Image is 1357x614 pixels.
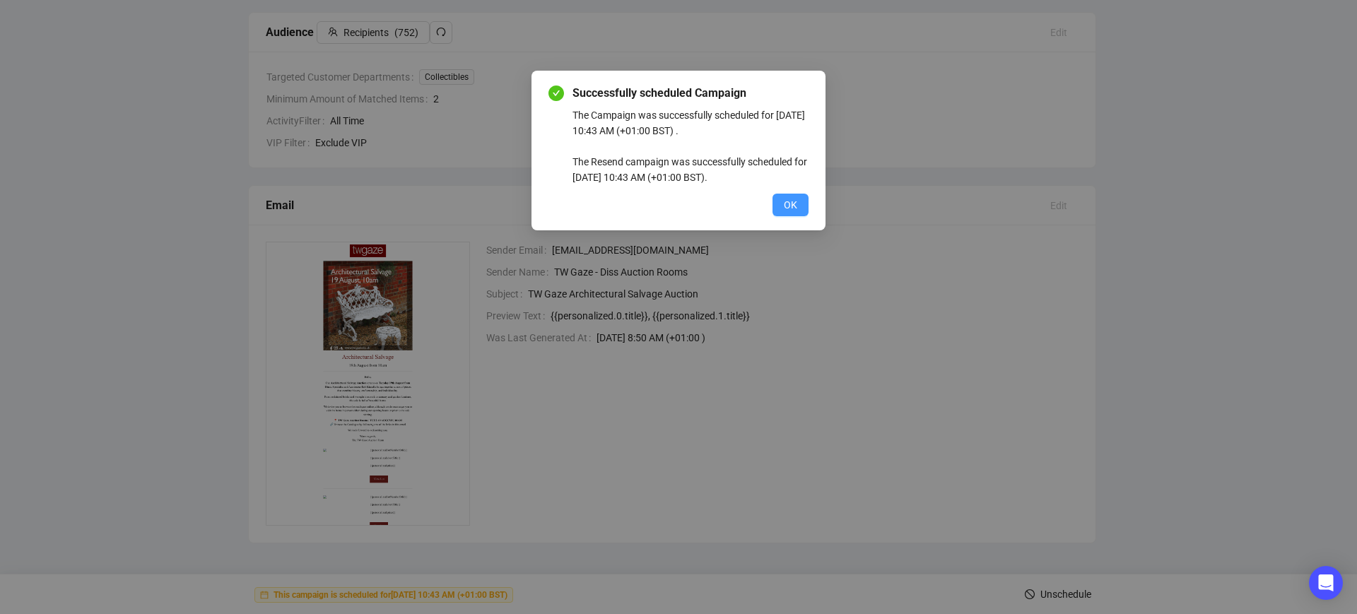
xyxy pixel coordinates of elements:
div: The Resend campaign was successfully scheduled for [DATE] 10:43 AM (+01:00 BST). [572,138,809,185]
div: The Campaign was successfully scheduled for [DATE] 10:43 AM (+01:00 BST) . [572,107,809,138]
span: check-circle [548,85,564,101]
button: OK [773,194,809,216]
span: Successfully scheduled Campaign [572,85,809,102]
span: OK [784,197,797,213]
div: Open Intercom Messenger [1309,566,1343,600]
